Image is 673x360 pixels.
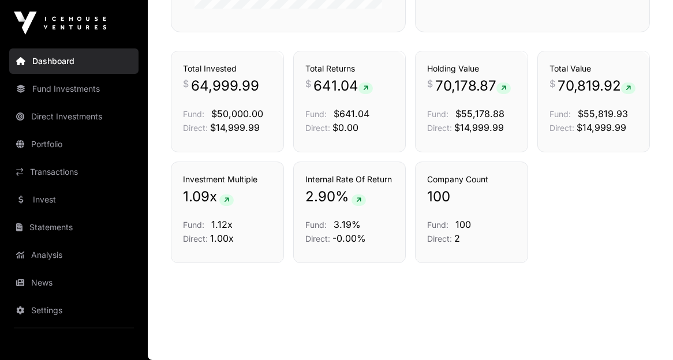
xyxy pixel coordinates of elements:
span: 64,999.99 [191,77,259,95]
span: $641.04 [334,108,369,119]
span: $55,178.88 [455,108,504,119]
span: $50,000.00 [211,108,263,119]
span: Direct: [427,234,452,243]
span: $14,999.99 [577,122,626,133]
span: Fund: [305,109,327,119]
span: $0.00 [332,122,358,133]
h3: Total Returns [305,63,394,74]
h3: Internal Rate Of Return [305,174,394,185]
span: $14,999.99 [454,122,504,133]
span: 70,819.92 [558,77,635,95]
span: Fund: [427,220,448,230]
span: $55,819.93 [578,108,628,119]
span: % [335,187,349,206]
span: 100 [455,219,471,230]
a: Invest [9,187,139,212]
a: Portfolio [9,132,139,157]
span: Fund: [549,109,571,119]
iframe: Chat Widget [615,305,673,360]
span: $ [549,77,555,91]
span: 1.09 [183,187,210,206]
span: Fund: [183,109,204,119]
span: 2.90 [305,187,335,206]
h3: Total Invested [183,63,272,74]
span: 2 [454,232,460,244]
span: $14,999.99 [210,122,260,133]
span: $ [427,77,433,91]
span: Direct: [183,234,208,243]
a: Transactions [9,159,139,185]
span: $ [183,77,189,91]
h3: Company Count [427,174,516,185]
span: Fund: [183,220,204,230]
h3: Total Value [549,63,638,74]
span: Direct: [549,123,574,133]
span: Fund: [305,220,327,230]
a: Direct Investments [9,104,139,129]
span: Direct: [305,234,330,243]
span: 1.00x [210,232,234,244]
a: Analysis [9,242,139,268]
span: 100 [427,187,450,206]
span: Direct: [427,123,452,133]
span: 1.12x [211,219,233,230]
h3: Investment Multiple [183,174,272,185]
span: Direct: [305,123,330,133]
h3: Holding Value [427,63,516,74]
a: Settings [9,298,139,323]
span: 3.19% [334,219,361,230]
span: x [210,187,217,206]
a: Statements [9,215,139,240]
span: Direct: [183,123,208,133]
a: News [9,270,139,295]
img: Icehouse Ventures Logo [14,12,106,35]
a: Dashboard [9,48,139,74]
span: -0.00% [332,232,366,244]
span: 641.04 [313,77,373,95]
a: Fund Investments [9,76,139,102]
span: Fund: [427,109,448,119]
span: $ [305,77,311,91]
span: 70,178.87 [435,77,511,95]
